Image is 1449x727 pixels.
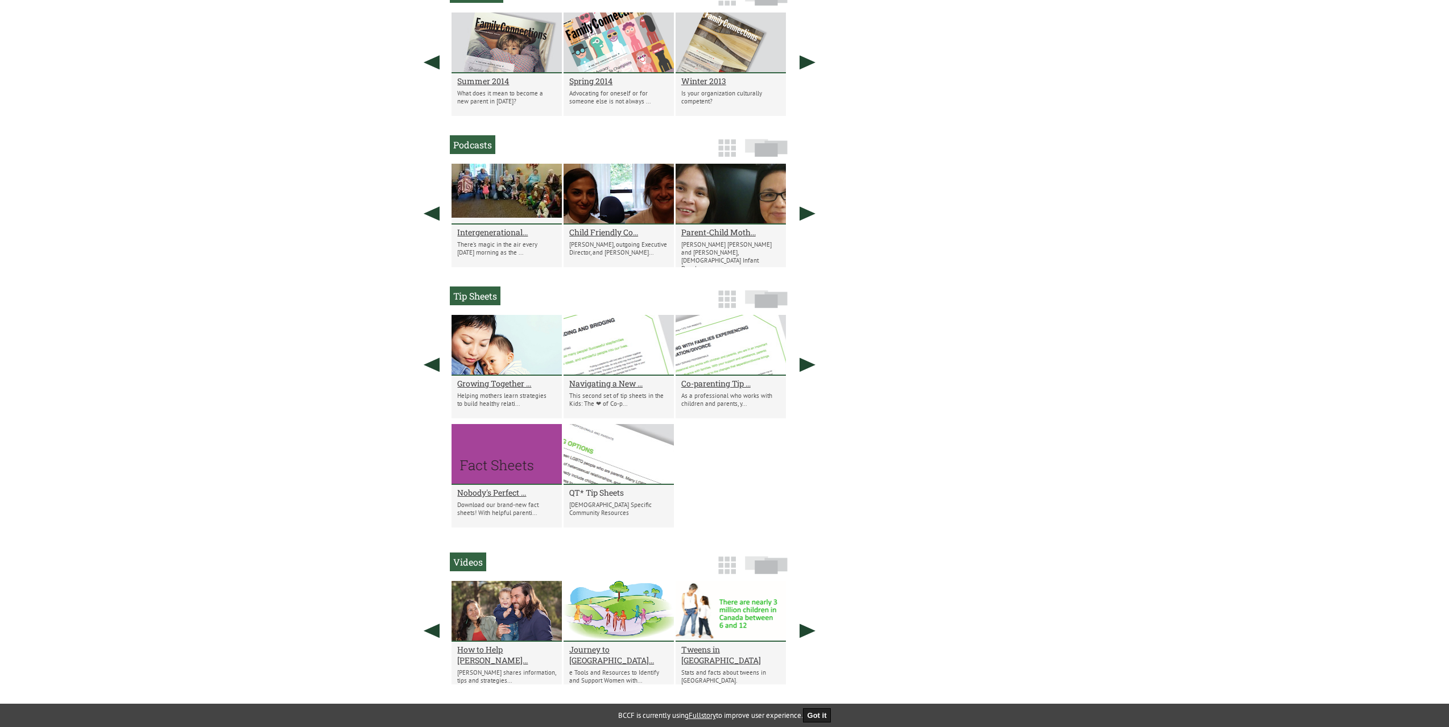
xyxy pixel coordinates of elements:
[457,227,556,238] a: Intergenerational...
[676,581,786,684] li: Tweens in Canada
[564,581,674,684] li: Journey to Perinatal Well Being
[803,708,831,722] button: Got it
[569,378,668,389] a: Navigating a New ...
[569,227,668,238] a: Child Friendly Co...
[742,144,791,163] a: Slide View
[681,378,780,389] a: Co-parenting Tip ...
[569,240,668,256] p: [PERSON_NAME], outgoing Executive Director, and [PERSON_NAME]...
[745,290,788,308] img: slide-icon.png
[457,644,556,666] a: How to Help [PERSON_NAME]...
[681,89,780,105] p: Is your organization culturally competent?
[681,644,780,666] a: Tweens in [GEOGRAPHIC_DATA]
[452,164,562,267] li: Intergenerational Parent-Child Mother Goose Program
[676,315,786,418] li: Co-parenting Tip Sheets
[681,227,780,238] a: Parent-Child Moth...
[715,296,739,314] a: Grid View
[745,556,788,574] img: slide-icon.png
[742,296,791,314] a: Slide View
[718,139,736,157] img: grid-icon.png
[676,13,786,116] li: Winter 2013
[681,668,780,684] p: Stats and facts about tweens in [GEOGRAPHIC_DATA].
[564,164,674,267] li: Child Friendly Communities
[718,556,736,574] img: grid-icon.png
[564,315,674,418] li: Navigating a New Step Family Relationship: Tip sheets for parents
[457,89,556,105] p: What does it mean to become a new parent in [DATE]?
[564,424,674,527] li: QT* Tip Sheets
[457,240,556,256] p: There’s magic in the air every [DATE] morning as the ...
[681,240,780,272] p: [PERSON_NAME] [PERSON_NAME] and [PERSON_NAME], [DEMOGRAPHIC_DATA] Infant Developmen...
[676,164,786,267] li: Parent-Child Mother Goose in the Aboriginal Community
[569,487,668,498] a: QT* Tip Sheets
[718,290,736,308] img: grid-icon.png
[745,139,788,157] img: slide-icon.png
[457,76,556,86] a: Summer 2014
[569,89,668,105] p: Advocating for oneself or for someone else is not always ...
[569,392,668,408] p: This second set of tip sheets in the Kids: The ❤ of Co-p...
[452,13,562,116] li: Summer 2014
[569,501,668,517] p: [DEMOGRAPHIC_DATA] Specific Community Resources
[715,144,739,163] a: Grid View
[742,562,791,580] a: Slide View
[450,552,486,571] h2: Videos
[457,487,556,498] a: Nobody's Perfect ...
[569,668,668,684] p: e Tools and Resources to Identify and Support Women with...
[457,392,556,408] p: Helping mothers learn strategies to build healthy relati...
[681,76,780,86] a: Winter 2013
[715,562,739,580] a: Grid View
[457,378,556,389] a: Growing Together ...
[457,501,556,517] p: Download our brand-new fact sheets! With helpful parenti...
[569,644,668,666] a: Journey to [GEOGRAPHIC_DATA]...
[564,13,674,116] li: Spring 2014
[452,581,562,684] li: How to Help Indigenous Dads Be More Positively Involved
[450,135,495,154] h2: Podcasts
[452,315,562,418] li: Growing Together Parent Handouts
[457,668,556,684] p: [PERSON_NAME] shares information, tips and strategies...
[681,392,780,408] p: As a professional who works with children and parents, y...
[452,424,562,527] li: Nobody's Perfect Fact Sheets
[689,711,716,720] a: Fullstory
[450,286,500,305] h2: Tip Sheets
[569,76,668,86] a: Spring 2014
